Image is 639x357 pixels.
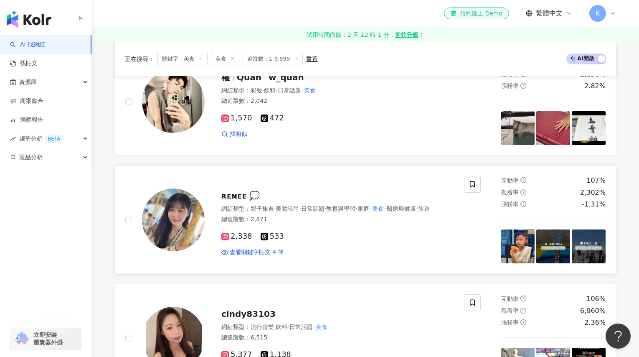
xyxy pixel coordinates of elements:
span: 472 [261,114,284,122]
span: w_quan [269,72,304,82]
div: 重置 [306,56,318,62]
div: 網紅類型 ： [221,323,454,331]
span: 美食 [211,52,239,66]
div: 總追蹤數 ： 2,871 [221,215,454,224]
span: 流行音樂 [251,324,274,330]
span: · [355,205,357,212]
a: 洞察報告 [10,116,43,124]
img: post-image [572,229,606,263]
a: 找貼文 [10,59,38,68]
span: · [287,324,289,330]
img: post-image [501,111,535,145]
div: 106% [586,294,606,303]
div: 2,302% [580,188,606,197]
span: 互動率 [501,296,519,302]
a: 試用時間尚餘：2 天 12 時 1 分，前往升級！ [92,27,639,42]
span: 觀看率 [501,71,519,77]
span: 日常話題 [278,87,301,94]
span: 飲料 [264,87,276,94]
div: BETA [44,135,63,143]
span: 飲料 [276,324,287,330]
div: 網紅類型 ： [221,205,454,213]
div: 總追蹤數 ： 6,515 [221,334,454,342]
span: · [369,205,371,212]
img: post-image [536,229,570,263]
span: 正在搜尋 ： [125,56,154,62]
span: · [299,205,301,212]
mark: 美食 [303,86,317,95]
span: 家庭 [358,205,369,212]
img: chrome extension [13,332,30,345]
mark: 美食 [314,322,329,331]
img: KOL Avatar [142,70,205,133]
span: question-circle [520,319,526,325]
span: 競品分析 [19,148,43,167]
div: 6,960% [580,306,606,316]
span: 關鍵字：美食 [157,52,208,66]
div: 107% [586,176,606,185]
img: post-image [536,111,570,145]
span: 查看關鍵字貼文 4 筆 [230,248,284,257]
a: KOL Avatarʀᴇɴᴇᴇ 💭網紅類型：親子旅遊·美妝時尚·日常話題·教育與學習·家庭·美食·醫療與健康·旅遊總追蹤數：2,8712,338533查看關鍵字貼文 4 筆互動率question... [115,166,616,274]
span: · [274,205,276,212]
span: 追蹤數：1-9,999 [243,52,303,66]
div: 預約線上 Demo [451,9,502,18]
span: K [596,9,599,18]
span: · [274,324,276,330]
span: · [416,205,418,212]
span: · [325,205,326,212]
a: 商案媒合 [10,97,43,105]
span: · [313,324,314,330]
a: 找相似 [221,130,247,138]
span: 1,570 [221,114,252,122]
span: question-circle [520,308,526,314]
iframe: Help Scout Beacon - Open [606,324,631,349]
span: 533 [261,232,284,241]
div: 總追蹤數 ： 2,042 [221,97,454,105]
span: 漲粉率 [501,201,519,207]
span: 漲粉率 [501,82,519,89]
span: · [301,87,303,94]
img: post-image [501,229,535,263]
a: 預約線上 Demo [444,8,509,19]
span: 教育與學習 [326,205,355,212]
strong: 前往升級 [395,31,418,39]
span: · [262,87,264,94]
a: searchAI 找網紅 [10,41,45,49]
img: KOL Avatar [142,189,205,251]
img: post-image [572,111,606,145]
span: cindy83103 [221,309,276,319]
div: 網紅類型 ： [221,87,454,95]
span: 權 [221,72,230,82]
span: 日常話題 [289,324,313,330]
span: 立即安裝 瀏覽器外掛 [33,331,63,346]
span: question-circle [520,296,526,301]
span: 彩妝 [251,87,262,94]
span: question-circle [520,177,526,183]
span: 互動率 [501,177,519,184]
span: 醫療與健康 [387,205,416,212]
span: 觀看率 [501,307,519,314]
img: logo [7,11,51,28]
span: question-circle [520,83,526,89]
span: 繁體中文 [536,9,563,18]
span: 漲粉率 [501,319,519,326]
span: ʀᴇɴᴇᴇ 💭 [221,191,260,201]
mark: 美食 [371,204,385,213]
span: rise [10,136,16,142]
span: question-circle [520,201,526,207]
span: 找相似 [230,130,247,138]
a: 查看關鍵字貼文 4 筆 [221,248,284,257]
span: 資源庫 [19,73,37,92]
span: · [385,205,387,212]
a: KOL Avatar權Quanw_quan網紅類型：彩妝·飲料·日常話題·美食總追蹤數：2,0421,570472找相似互動率question-circle110%觀看率question-cir... [115,47,616,156]
span: 親子旅遊 [251,205,274,212]
span: 美妝時尚 [276,205,299,212]
span: 趨勢分析 [19,129,63,148]
span: · [276,87,277,94]
span: 旅遊 [418,205,430,212]
a: chrome extension立即安裝 瀏覽器外掛 [11,327,81,350]
span: 2,338 [221,232,252,241]
div: -1.31% [582,200,606,209]
div: 2.82% [584,82,606,91]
